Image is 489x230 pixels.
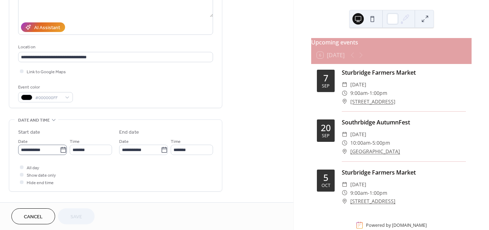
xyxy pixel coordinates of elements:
div: Southrbidge AutumnFest [342,118,466,127]
div: Sep [322,84,330,89]
a: [STREET_ADDRESS] [350,197,395,205]
div: Upcoming events [311,38,472,47]
span: - [371,139,372,147]
span: #000000FF [35,94,62,102]
div: 7 [323,74,328,82]
div: ​ [342,139,347,147]
div: Sturbridge Farmers Market [342,68,466,77]
div: ​ [342,147,347,156]
div: Location [18,43,212,51]
span: Time [70,138,80,145]
span: 10:00am [350,139,371,147]
span: 9:00am [350,89,368,97]
span: - [368,189,370,197]
span: - [368,89,370,97]
div: Sep [322,134,330,138]
span: Time [171,138,181,145]
div: AI Assistant [34,24,60,32]
div: Powered by [366,222,427,228]
div: ​ [342,197,347,205]
a: [DOMAIN_NAME] [392,222,427,228]
div: 5 [323,173,328,182]
span: All day [27,164,39,172]
div: Start date [18,129,40,136]
span: Date [119,138,129,145]
div: Oct [321,183,330,188]
span: Date [18,138,28,145]
span: 5:00pm [372,139,390,147]
span: [DATE] [350,130,366,139]
span: [DATE] [350,80,366,89]
span: Cancel [24,213,43,221]
span: Show date only [27,172,56,179]
span: 1:00pm [370,189,387,197]
span: 9:00am [350,189,368,197]
div: ​ [342,189,347,197]
span: [DATE] [350,180,366,189]
span: Hide end time [27,179,54,187]
span: Link to Google Maps [27,68,66,76]
a: [STREET_ADDRESS] [350,97,395,106]
div: 20 [321,123,331,132]
div: ​ [342,80,347,89]
div: ​ [342,97,347,106]
span: Date and time [18,117,50,124]
div: Sturbridge Farmers Market [342,168,466,177]
div: End date [119,129,139,136]
span: 1:00pm [370,89,387,97]
div: ​ [342,180,347,189]
a: [GEOGRAPHIC_DATA] [350,147,400,156]
button: AI Assistant [21,22,65,32]
div: ​ [342,89,347,97]
span: Recurring event [18,200,56,208]
div: Event color [18,84,71,91]
div: ​ [342,130,347,139]
button: Cancel [11,208,55,224]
